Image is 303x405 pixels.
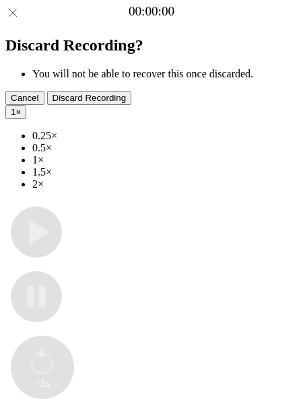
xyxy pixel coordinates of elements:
li: 0.5× [32,142,298,154]
li: 1× [32,154,298,166]
li: 2× [32,178,298,190]
h2: Discard Recording? [5,36,298,54]
button: 1× [5,105,26,119]
li: 1.5× [32,166,298,178]
span: 1 [11,107,15,117]
li: 0.25× [32,130,298,142]
button: Discard Recording [47,91,132,105]
a: 00:00:00 [129,4,174,19]
li: You will not be able to recover this once discarded. [32,68,298,80]
button: Cancel [5,91,44,105]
